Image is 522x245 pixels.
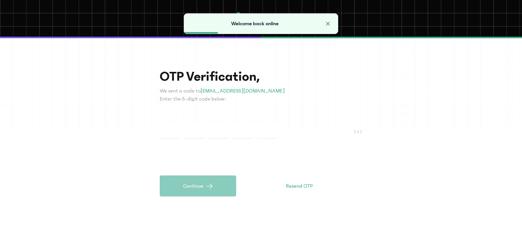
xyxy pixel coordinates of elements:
[324,20,332,28] button: Close
[201,88,285,94] span: [EMAIL_ADDRESS][DOMAIN_NAME]
[160,95,362,103] p: Enter the 5-digit code below:
[160,87,362,95] p: We sent a code to
[282,180,316,192] button: Resend OTP
[160,69,362,84] h1: OTP Verification,
[231,21,279,27] span: Welcome back online
[160,175,236,196] button: Continue
[286,182,313,190] span: Resend OTP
